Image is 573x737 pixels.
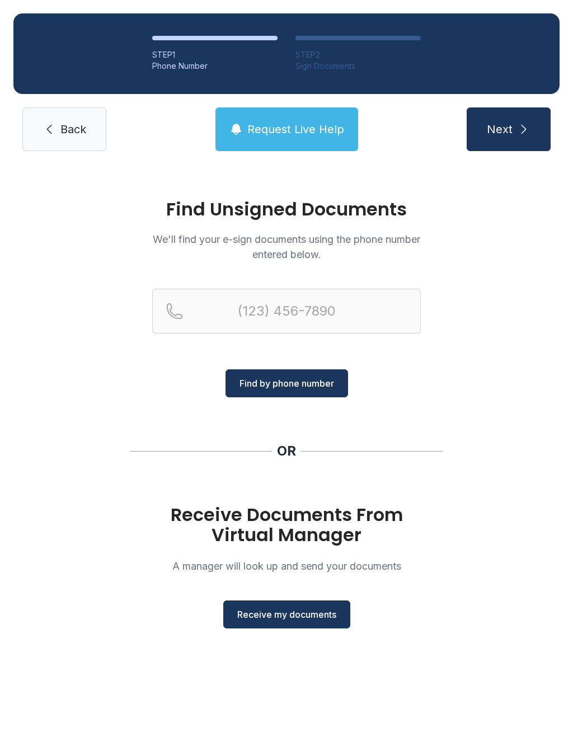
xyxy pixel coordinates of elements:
h1: Find Unsigned Documents [152,200,421,218]
span: Find by phone number [239,377,334,390]
div: STEP 2 [295,49,421,60]
span: Receive my documents [237,608,336,621]
h1: Receive Documents From Virtual Manager [152,505,421,545]
div: OR [277,442,296,460]
div: Phone Number [152,60,278,72]
span: Back [60,121,86,137]
p: We'll find your e-sign documents using the phone number entered below. [152,232,421,262]
input: Reservation phone number [152,289,421,334]
div: STEP 1 [152,49,278,60]
p: A manager will look up and send your documents [152,558,421,574]
span: Request Live Help [247,121,344,137]
span: Next [487,121,513,137]
div: Sign Documents [295,60,421,72]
